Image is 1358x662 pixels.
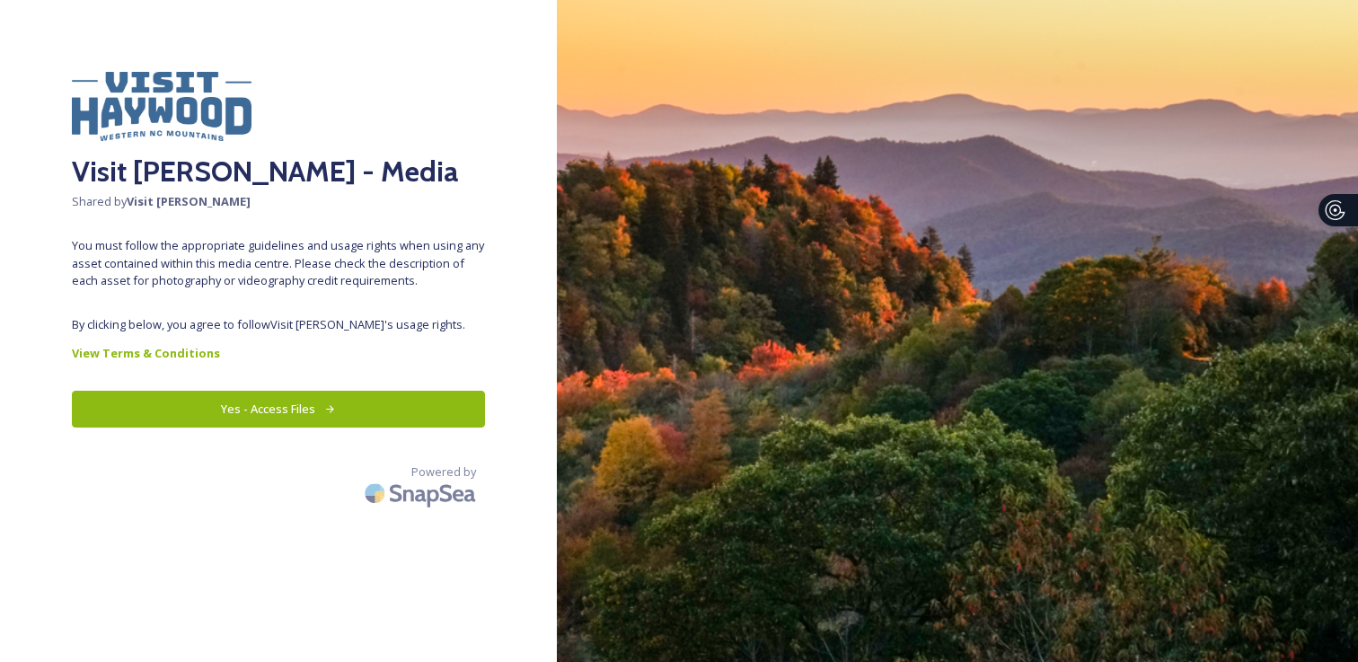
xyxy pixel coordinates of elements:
span: By clicking below, you agree to follow Visit [PERSON_NAME] 's usage rights. [72,316,485,333]
span: Powered by [411,463,476,481]
strong: View Terms & Conditions [72,345,220,361]
span: You must follow the appropriate guidelines and usage rights when using any asset contained within... [72,237,485,289]
img: SnapSea Logo [359,472,485,515]
button: Yes - Access Files [72,391,485,428]
h2: Visit [PERSON_NAME] - Media [72,150,485,193]
img: visit-haywood-logo-white_120-wnc_mountain-blue-3292264819-e1727106323371.png [72,72,251,141]
strong: Visit [PERSON_NAME] [127,193,251,209]
a: View Terms & Conditions [72,342,485,364]
span: Shared by [72,193,485,210]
